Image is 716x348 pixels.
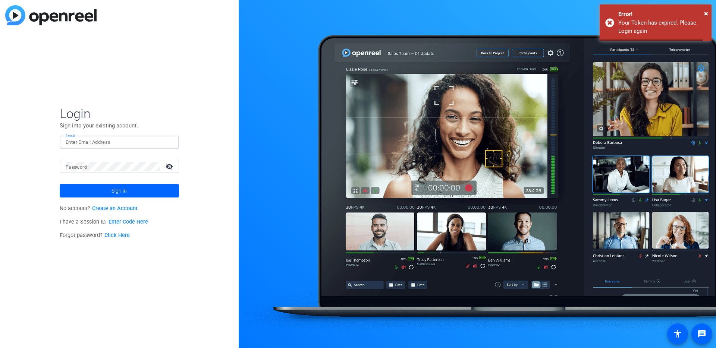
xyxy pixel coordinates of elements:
[60,205,138,212] span: No account?
[109,219,148,225] a: Enter Code Here
[618,19,706,35] div: Your Token has expired. Please Login again
[66,138,173,147] input: Enter Email Address
[66,165,87,170] mat-label: Password
[66,134,75,138] mat-label: Email
[104,232,130,238] a: Click Here
[60,106,179,121] span: Login
[704,9,708,18] span: ×
[673,329,682,338] mat-icon: accessibility
[5,5,97,25] img: blue-gradient.svg
[161,161,179,172] mat-icon: visibility_off
[60,219,148,225] span: I have a Session ID.
[60,232,130,238] span: Forgot password?
[112,181,127,200] span: Sign in
[618,10,706,19] div: Error!
[697,329,706,338] mat-icon: message
[60,184,179,197] button: Sign in
[60,121,179,130] p: Sign into your existing account.
[704,8,708,19] button: Close
[92,205,138,212] a: Create an Account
